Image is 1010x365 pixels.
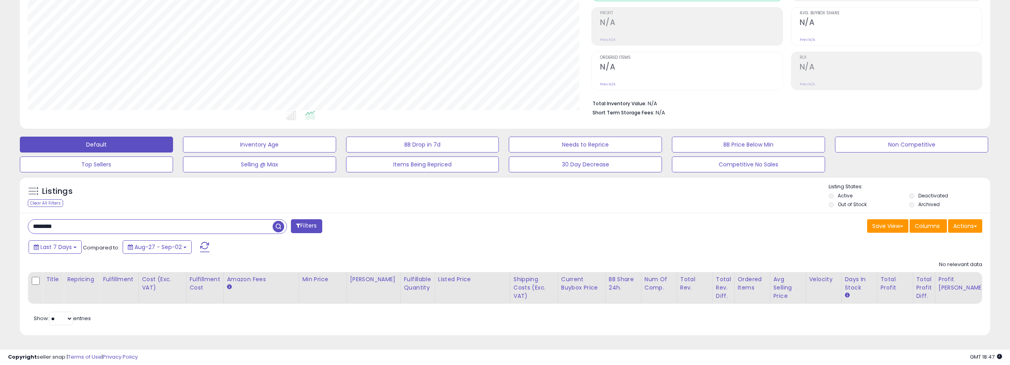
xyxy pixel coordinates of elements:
small: Prev: N/A [800,37,815,42]
div: [PERSON_NAME] [350,275,397,284]
button: 30 Day Decrease [509,156,662,172]
small: Days In Stock. [845,292,850,299]
button: BB Price Below Min [672,137,825,153]
div: Listed Price [438,275,507,284]
div: Shipping Costs (Exc. VAT) [514,275,554,300]
div: Fulfillable Quantity [404,275,431,292]
div: Current Buybox Price [561,275,602,292]
b: Short Term Storage Fees: [593,109,654,116]
div: Days In Stock [845,275,874,292]
div: Fulfillment [103,275,135,284]
div: Total Profit Diff. [916,275,932,300]
div: Total Rev. Diff. [716,275,731,300]
a: Privacy Policy [103,353,138,361]
div: Repricing [67,275,96,284]
button: Needs to Reprice [509,137,662,153]
div: Cost (Exc. VAT) [142,275,183,292]
button: Actions [948,219,982,233]
span: Columns [915,222,940,230]
h5: Listings [42,186,73,197]
strong: Copyright [8,353,37,361]
small: Prev: N/A [600,37,616,42]
h2: N/A [600,62,782,73]
button: Default [20,137,173,153]
button: Competitive No Sales [672,156,825,172]
span: Ordered Items [600,56,782,60]
label: Active [838,192,852,199]
button: Non Competitive [835,137,988,153]
p: Listing States: [829,183,990,191]
div: Profit [PERSON_NAME] [939,275,986,292]
span: Compared to: [83,244,119,251]
label: Deactivated [918,192,948,199]
div: Title [46,275,60,284]
div: Total Profit [881,275,910,292]
button: Aug-27 - Sep-02 [123,240,192,254]
div: No relevant data [939,261,982,268]
button: Filters [291,219,322,233]
span: Aug-27 - Sep-02 [135,243,182,251]
span: ROI [800,56,982,60]
label: Archived [918,201,940,208]
h2: N/A [600,18,782,29]
button: Save View [867,219,908,233]
div: Clear All Filters [28,199,63,207]
div: seller snap | | [8,353,138,361]
small: Amazon Fees. [227,284,232,291]
span: Last 7 Days [40,243,72,251]
span: 2025-09-10 18:47 GMT [970,353,1002,361]
div: Fulfillment Cost [190,275,220,292]
span: Avg. Buybox Share [800,11,982,15]
b: Total Inventory Value: [593,100,646,107]
li: N/A [593,98,976,108]
div: Amazon Fees [227,275,296,284]
button: Top Sellers [20,156,173,172]
h2: N/A [800,62,982,73]
div: Total Rev. [680,275,709,292]
button: BB Drop in 7d [346,137,499,153]
div: Num of Comp. [644,275,673,292]
button: Columns [910,219,947,233]
div: Min Price [302,275,343,284]
div: Avg Selling Price [773,275,802,300]
button: Items Being Repriced [346,156,499,172]
button: Selling @ Max [183,156,336,172]
button: Last 7 Days [29,240,82,254]
div: Velocity [809,275,838,284]
small: Prev: N/A [800,82,815,87]
small: Prev: N/A [600,82,616,87]
div: Ordered Items [738,275,767,292]
a: Terms of Use [68,353,102,361]
button: Inventory Age [183,137,336,153]
span: N/A [656,109,665,116]
div: BB Share 24h. [609,275,638,292]
label: Out of Stock [838,201,867,208]
span: Profit [600,11,782,15]
span: Show: entries [34,315,91,322]
h2: N/A [800,18,982,29]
